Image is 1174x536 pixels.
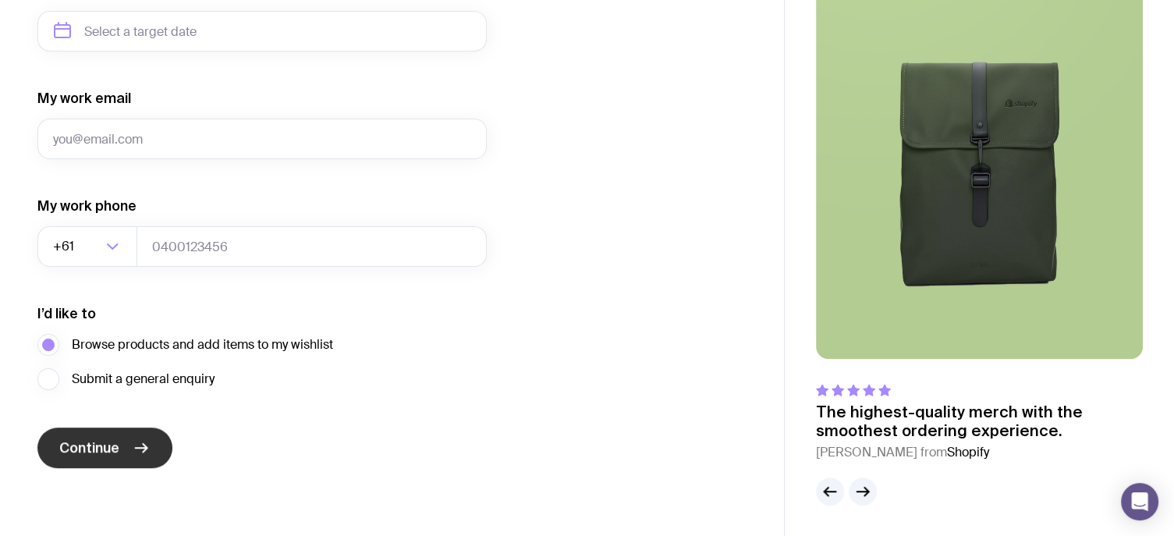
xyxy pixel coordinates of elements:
div: Open Intercom Messenger [1121,483,1158,520]
input: 0400123456 [137,226,487,267]
span: Shopify [947,444,989,460]
p: The highest-quality merch with the smoothest ordering experience. [816,403,1143,440]
cite: [PERSON_NAME] from [816,443,1143,462]
input: Search for option [77,226,101,267]
button: Continue [37,428,172,468]
div: Search for option [37,226,137,267]
span: Browse products and add items to my wishlist [72,335,333,354]
span: Continue [59,438,119,457]
span: Submit a general enquiry [72,370,215,389]
label: My work email [37,89,131,108]
label: My work phone [37,197,137,215]
span: +61 [53,226,77,267]
input: you@email.com [37,119,487,159]
label: I’d like to [37,304,96,323]
input: Select a target date [37,11,487,51]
